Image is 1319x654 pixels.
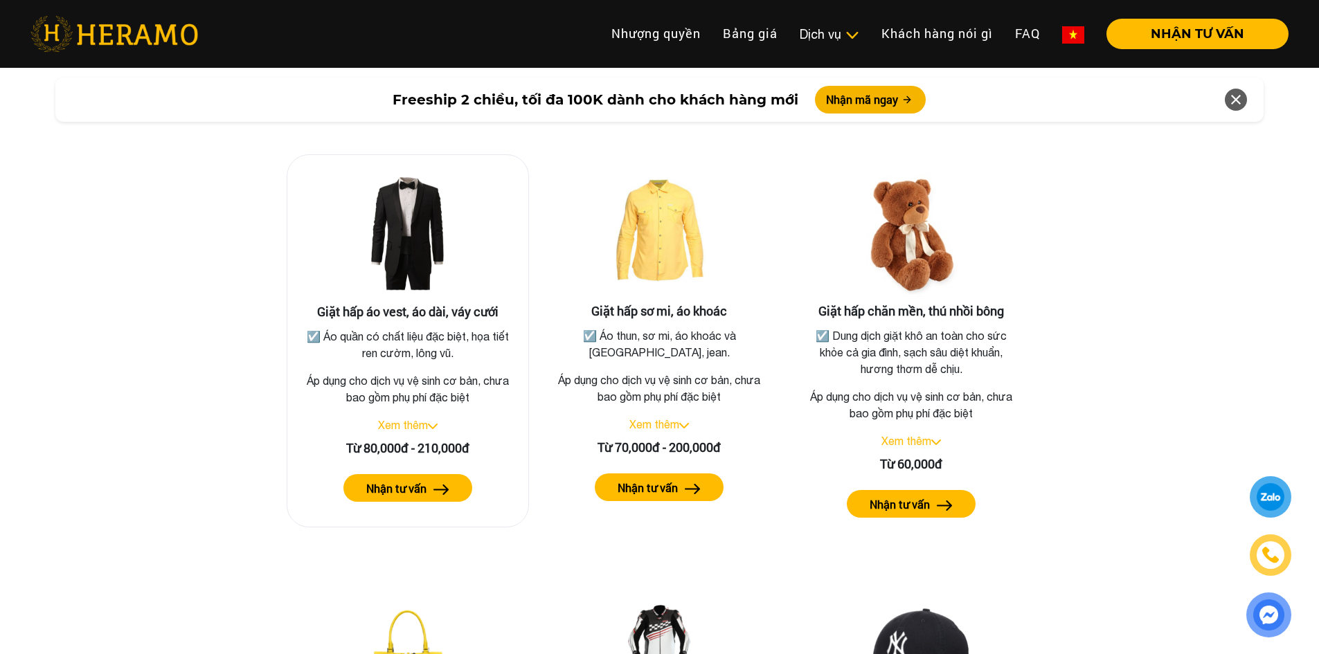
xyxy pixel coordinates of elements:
[629,418,679,430] a: Xem thêm
[842,165,980,304] img: Giặt hấp chăn mền, thú nhồi bông
[30,16,198,52] img: heramo-logo.png
[801,490,1021,518] a: Nhận tư vấn arrow
[433,484,449,495] img: arrow
[428,424,438,429] img: arrow_down.svg
[870,19,1004,48] a: Khách hàng nói gì
[550,438,770,457] div: Từ 70,000đ - 200,000đ
[298,474,517,502] a: Nhận tư vấn arrow
[366,480,427,497] label: Nhận tư vấn
[679,423,689,428] img: arrow_down.svg
[301,328,514,361] p: ☑️ Áo quần có chất liệu đặc biệt, họa tiết ren cườm, lông vũ.
[298,439,517,457] div: Từ 80,000đ - 210,000đ
[685,484,701,494] img: arrow
[1106,19,1289,49] button: NHẬN TƯ VẤN
[298,372,517,406] p: Áp dụng cho dịch vụ vệ sinh cơ bản, chưa bao gồm phụ phí đặc biệt
[815,86,926,113] button: Nhận mã ngay
[298,305,517,320] h3: Giặt hấp áo vest, áo dài, váy cưới
[393,89,798,110] span: Freeship 2 chiều, tối đa 100K dành cho khách hàng mới
[590,165,728,304] img: Giặt hấp sơ mi, áo khoác
[595,473,724,501] button: Nhận tư vấn
[931,439,941,445] img: arrow_down.svg
[1062,26,1084,44] img: vn-flag.png
[801,304,1021,319] h3: Giặt hấp chăn mền, thú nhồi bông
[881,435,931,447] a: Xem thêm
[800,25,859,44] div: Dịch vụ
[618,480,678,496] label: Nhận tư vấn
[937,500,953,511] img: arrow
[1095,28,1289,40] a: NHẬN TƯ VẤN
[600,19,712,48] a: Nhượng quyền
[845,28,859,42] img: subToggleIcon
[1252,536,1289,574] a: phone-icon
[712,19,789,48] a: Bảng giá
[550,473,770,501] a: Nhận tư vấn arrow
[1262,546,1280,564] img: phone-icon
[801,388,1021,421] p: Áp dụng cho dịch vụ vệ sinh cơ bản, chưa bao gồm phụ phí đặc biệt
[339,166,477,305] img: Giặt hấp áo vest, áo dài, váy cưới
[343,474,472,502] button: Nhận tư vấn
[550,304,770,319] h3: Giặt hấp sơ mi, áo khoác
[1004,19,1051,48] a: FAQ
[553,327,767,361] p: ☑️ Áo thun, sơ mi, áo khoác và [GEOGRAPHIC_DATA], jean.
[550,372,770,405] p: Áp dụng cho dịch vụ vệ sinh cơ bản, chưa bao gồm phụ phí đặc biệt
[870,496,930,513] label: Nhận tư vấn
[378,419,428,431] a: Xem thêm
[804,327,1019,377] p: ☑️ Dung dịch giặt khô an toàn cho sức khỏe cả gia đình, sạch sâu diệt khuẩn, hương thơm dễ chịu.
[801,455,1021,473] div: Từ 60,000đ
[847,490,976,518] button: Nhận tư vấn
